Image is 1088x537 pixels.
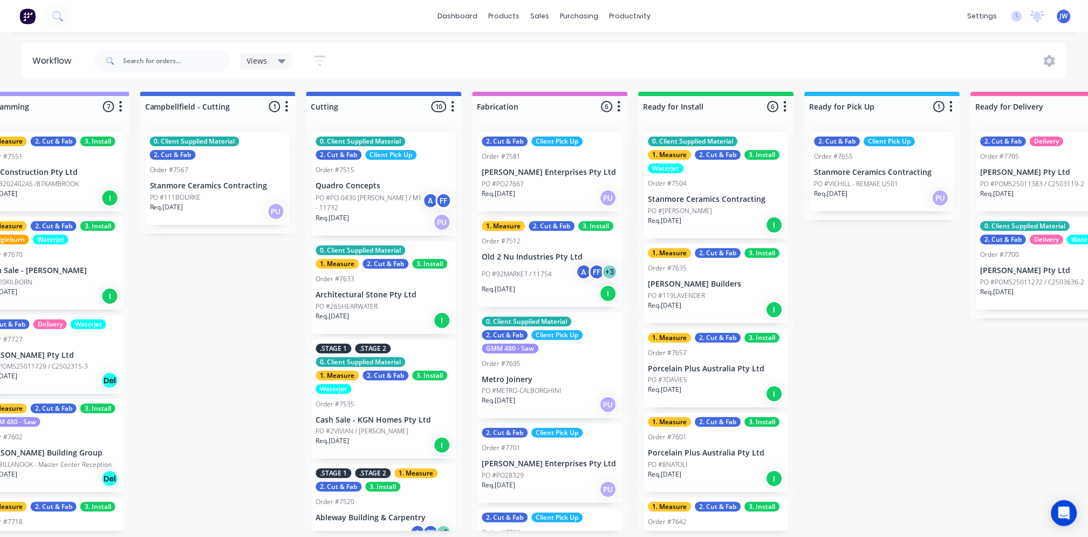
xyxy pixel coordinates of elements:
div: I [434,312,451,329]
div: I [766,470,783,487]
div: Delivery [33,320,67,329]
div: 0. Client Supplied Material [648,137,738,146]
div: 0. Client Supplied Material [150,137,240,146]
p: PO #92MARKET / 11754 [482,269,552,279]
div: 2. Cut & Fab [316,482,362,492]
div: 0. Client Supplied Material [316,357,406,367]
div: 3. Install [80,404,115,413]
div: FF [589,264,605,280]
img: Factory [19,8,36,24]
div: Order #7567 [150,165,189,175]
div: Client Pick Up [864,137,915,146]
div: Waterjet [71,320,106,329]
div: 1. Measure [316,259,359,269]
div: A [576,264,592,280]
div: 1. Measure2. Cut & Fab3. InstallOrder #7635[PERSON_NAME] BuildersPO #119LAVENDERReq.[DATE]I [644,244,789,323]
p: PO #3DAVIES [648,375,688,385]
div: 2. Cut & Fab [316,150,362,160]
div: 0. Client Supplied Material1. Measure2. Cut & Fab3. InstallWaterjetOrder #7504Stanmore Ceramics C... [644,132,789,239]
div: Waterjet [316,384,352,394]
p: Quadro Concepts [316,181,452,191]
div: 3. Install [80,137,115,146]
p: Stanmore Ceramics Contracting [815,168,950,177]
div: Order #7642 [648,517,687,527]
div: GMM 480 - Saw [482,344,539,354]
div: 2. Cut & Fab [31,502,77,512]
p: PO #PO27667 [482,179,524,189]
div: .STAGE 1 [316,344,352,354]
p: PO #119LAVENDER [648,291,706,301]
div: .STAGE 2 [355,344,391,354]
p: PO #111BOURKE [150,193,201,202]
div: products [483,8,525,24]
div: .STAGE 1 [316,468,352,478]
div: 2. Cut & Fab [31,404,77,413]
div: 0. Client Supplied Material [316,246,406,255]
div: PU [600,396,617,413]
p: Req. [DATE] [316,311,350,321]
div: Client Pick Up [532,513,583,522]
div: 0. Client Supplied Material [316,137,406,146]
div: Waterjet [33,235,69,244]
div: 3. Install [745,417,780,427]
div: 2. Cut & Fab [31,137,77,146]
div: 3. Install [745,150,780,160]
div: 2. Cut & Fab [363,259,409,269]
div: I [434,437,451,454]
p: [PERSON_NAME] Builders [648,280,784,289]
div: 0. Client Supplied Material2. Cut & FabOrder #7567Stanmore Ceramics ContractingPO #111BOURKEReq.[... [146,132,290,225]
span: JW [1060,11,1068,21]
div: 2. Cut & Fab [695,333,741,343]
div: 2. Cut & Fab [482,428,528,438]
div: 1. Measure [648,248,692,258]
div: 2. Cut & Fab [150,150,196,160]
div: PU [434,214,451,231]
div: 2. Cut & Fab [529,221,575,231]
div: sales [525,8,555,24]
p: Cash Sale - KGN Homes Pty Ltd [316,416,452,425]
div: Workflow [32,55,77,67]
div: PU [600,189,617,207]
div: Order #7504 [648,179,687,188]
p: PO #2VIVIAN / [PERSON_NAME] [316,426,409,436]
div: I [600,285,617,302]
div: Order #7581 [482,152,521,161]
p: Req. [DATE] [316,213,350,223]
p: [PERSON_NAME] Enterprises Pty Ltd [482,459,618,468]
div: Del [101,470,119,487]
div: PU [600,481,617,498]
input: Search for orders... [123,50,230,72]
p: Req. [DATE] [150,202,183,212]
p: [PERSON_NAME] Enterprises Pty Ltd [482,168,618,177]
div: 3. Install [579,221,614,231]
div: 0. Client Supplied Material2. Cut & FabClient Pick UpGMM 480 - SawOrder #7695Metro JoineryPO #MET... [478,312,622,419]
p: PO #26SHEARWATER [316,302,378,311]
div: PU [932,189,949,207]
div: 0. Client Supplied Material2. Cut & FabClient Pick UpOrder #7515Quadro ConceptsPO #PO-0430 [PERSO... [312,132,456,236]
div: + 3 [602,264,618,280]
div: FF [436,193,452,209]
p: PO #PO-0430 [PERSON_NAME] / M1 - 11732 [316,193,423,213]
div: 1. Measure2. Cut & Fab3. InstallOrder #7601Porcelain Plus Australia Pty LtdPO #8NATOLIReq.[DATE]I [644,413,789,492]
div: 1. Measure [316,371,359,380]
div: 0. Client Supplied Material1. Measure2. Cut & Fab3. InstallOrder #7633Architectural Stone Pty Ltd... [312,241,456,334]
div: 1. Measure2. Cut & Fab3. InstallOrder #7512Old 2 Nu Industries Pty LtdPO #92MARKET / 11754AFF+3Re... [478,217,622,307]
div: Waterjet [648,164,684,173]
p: PO #[PERSON_NAME] [648,206,713,216]
div: Client Pick Up [532,137,583,146]
div: Order #7700 [981,250,1019,260]
p: Req. [DATE] [648,385,682,395]
div: 1. Measure [648,417,692,427]
p: Req. [DATE] [815,189,848,199]
div: 1. Measure2. Cut & Fab3. InstallOrder #7657Porcelain Plus Australia Pty LtdPO #3DAVIESReq.[DATE]I [644,329,789,408]
div: Del [101,372,119,389]
div: Open Intercom Messenger [1051,500,1077,526]
div: Order #7601 [648,432,687,442]
p: Architectural Stone Pty Ltd [316,290,452,300]
div: 1. Measure [395,468,438,478]
div: 3. Install [80,502,115,512]
div: 3. Install [366,482,401,492]
div: Order #7633 [316,274,355,284]
div: I [766,385,783,403]
div: 2. Cut & Fab [695,417,741,427]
